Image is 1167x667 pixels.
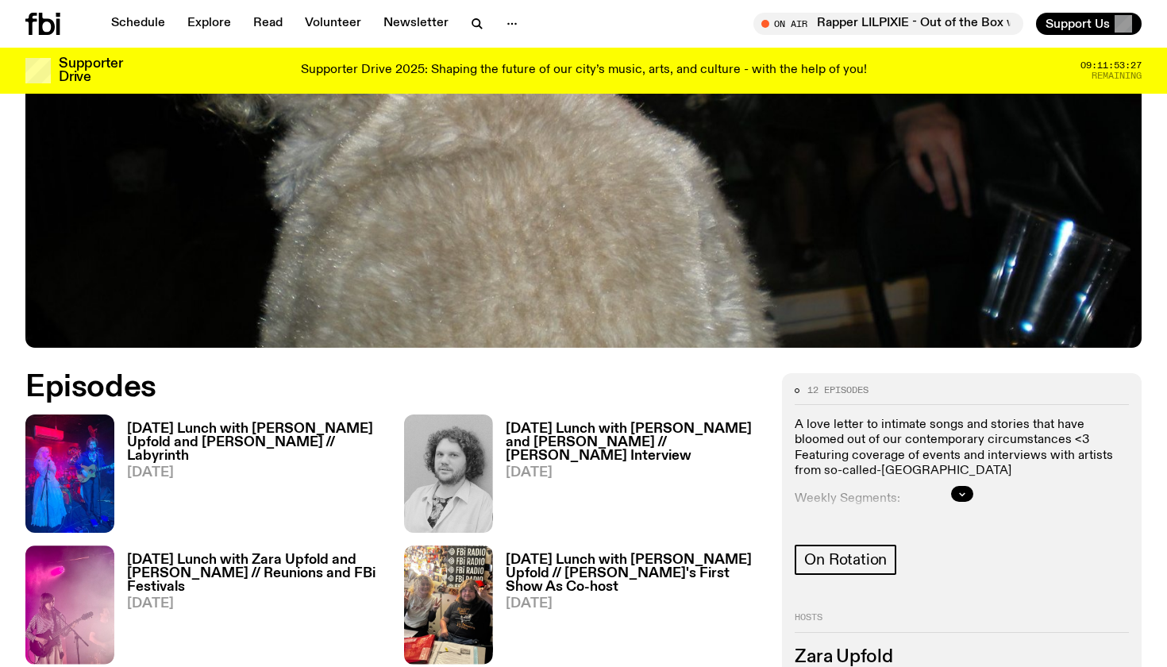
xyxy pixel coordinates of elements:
[59,57,122,84] h3: Supporter Drive
[301,64,867,78] p: Supporter Drive 2025: Shaping the future of our city’s music, arts, and culture - with the help o...
[404,546,493,664] img: Adam and Zara Presenting Together :)
[114,553,385,664] a: [DATE] Lunch with Zara Upfold and [PERSON_NAME] // Reunions and FBi Festivals[DATE]
[1046,17,1110,31] span: Support Us
[804,551,887,569] span: On Rotation
[244,13,292,35] a: Read
[25,373,763,402] h2: Episodes
[102,13,175,35] a: Schedule
[493,553,764,664] a: [DATE] Lunch with [PERSON_NAME] Upfold // [PERSON_NAME]'s First Show As Co-host[DATE]
[178,13,241,35] a: Explore
[807,386,869,395] span: 12 episodes
[127,422,385,463] h3: [DATE] Lunch with [PERSON_NAME] Upfold and [PERSON_NAME] // Labyrinth
[25,414,114,533] img: Labyrinth
[25,546,114,664] img: The Belair Lips Bombs Live at Rad Festival
[795,649,1129,666] h3: Zara Upfold
[127,553,385,594] h3: [DATE] Lunch with Zara Upfold and [PERSON_NAME] // Reunions and FBi Festivals
[114,422,385,533] a: [DATE] Lunch with [PERSON_NAME] Upfold and [PERSON_NAME] // Labyrinth[DATE]
[795,418,1129,479] p: A love letter to intimate songs and stories that have bloomed out of our contemporary circumstanc...
[493,422,764,533] a: [DATE] Lunch with [PERSON_NAME] and [PERSON_NAME] // [PERSON_NAME] Interview[DATE]
[506,597,764,611] span: [DATE]
[1092,71,1142,80] span: Remaining
[795,613,1129,632] h2: Hosts
[1080,61,1142,70] span: 09:11:53:27
[295,13,371,35] a: Volunteer
[506,553,764,594] h3: [DATE] Lunch with [PERSON_NAME] Upfold // [PERSON_NAME]'s First Show As Co-host
[1036,13,1142,35] button: Support Us
[753,13,1023,35] button: On AirEora Rapper LILPIXIE - Out of the Box w/ [PERSON_NAME] & [PERSON_NAME]
[374,13,458,35] a: Newsletter
[127,466,385,480] span: [DATE]
[795,545,896,575] a: On Rotation
[127,597,385,611] span: [DATE]
[506,466,764,480] span: [DATE]
[506,422,764,463] h3: [DATE] Lunch with [PERSON_NAME] and [PERSON_NAME] // [PERSON_NAME] Interview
